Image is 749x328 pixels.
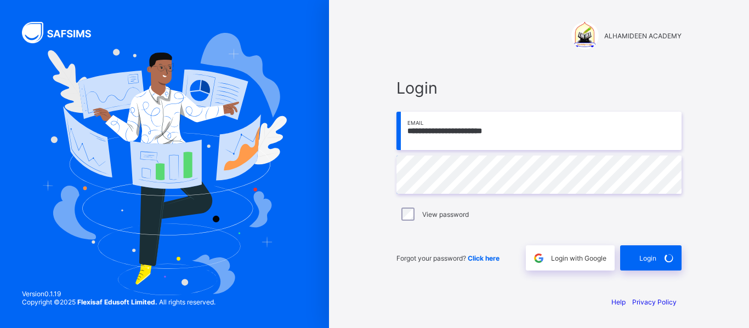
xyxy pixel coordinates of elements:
[632,298,677,306] a: Privacy Policy
[22,22,104,43] img: SAFSIMS Logo
[468,254,500,262] a: Click here
[639,254,656,262] span: Login
[422,210,469,218] label: View password
[77,298,157,306] strong: Flexisaf Edusoft Limited.
[22,290,215,298] span: Version 0.1.19
[551,254,606,262] span: Login with Google
[396,78,682,97] span: Login
[396,254,500,262] span: Forgot your password?
[604,32,682,40] span: ALHAMIDEEN ACADEMY
[22,298,215,306] span: Copyright © 2025 All rights reserved.
[611,298,626,306] a: Help
[42,33,287,295] img: Hero Image
[532,252,545,264] img: google.396cfc9801f0270233282035f929180a.svg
